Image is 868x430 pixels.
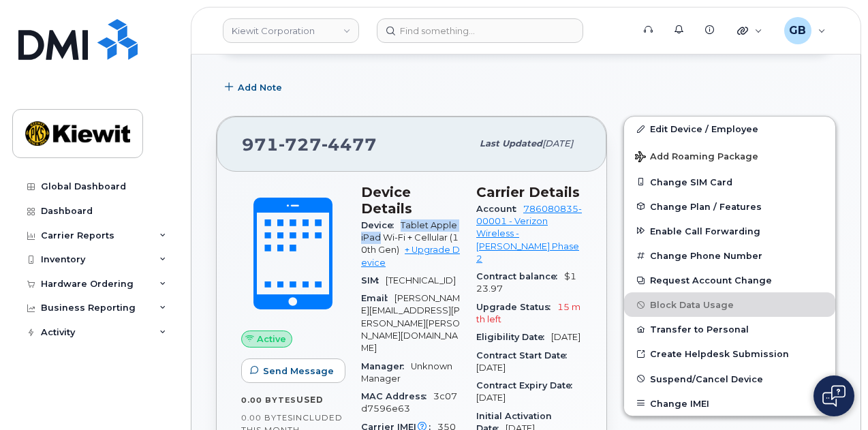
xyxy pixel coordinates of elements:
span: 4477 [322,134,377,155]
div: Quicklinks [728,17,772,44]
span: Upgrade Status [476,302,557,312]
span: Manager [361,361,411,371]
img: Open chat [822,385,846,407]
a: Kiewit Corporation [223,18,359,43]
span: 0.00 Bytes [241,413,293,423]
button: Change Phone Number [624,243,835,268]
span: Tablet Apple iPad Wi-Fi + Cellular (10th Gen) [361,220,459,256]
span: 727 [279,134,322,155]
span: MAC Address [361,391,433,401]
span: 0.00 Bytes [241,395,296,405]
button: Suspend/Cancel Device [624,367,835,391]
span: Account [476,204,523,214]
span: 971 [242,134,377,155]
button: Block Data Usage [624,292,835,317]
h3: Device Details [361,184,460,217]
button: Request Account Change [624,268,835,292]
span: Enable Call Forwarding [650,226,760,236]
button: Add Note [216,75,294,99]
button: Transfer to Personal [624,317,835,341]
span: Eligibility Date [476,332,551,342]
span: Add Note [238,81,282,94]
input: Find something... [377,18,583,43]
span: [TECHNICAL_ID] [386,275,456,286]
span: Last updated [480,138,542,149]
span: Change Plan / Features [650,201,762,211]
span: [DATE] [476,393,506,403]
button: Change IMEI [624,391,835,416]
div: Gerry Bustos [775,17,835,44]
h3: Carrier Details [476,184,582,200]
span: [DATE] [542,138,573,149]
span: Contract Start Date [476,350,574,360]
span: SIM [361,275,386,286]
a: 786080835-00001 - Verizon Wireless - [PERSON_NAME] Phase 2 [476,204,582,264]
span: Add Roaming Package [635,151,758,164]
span: [PERSON_NAME][EMAIL_ADDRESS][PERSON_NAME][PERSON_NAME][DOMAIN_NAME] [361,293,460,353]
button: Send Message [241,358,345,383]
span: [DATE] [551,332,580,342]
span: used [296,395,324,405]
button: Change SIM Card [624,170,835,194]
a: Edit Device / Employee [624,117,835,141]
span: Suspend/Cancel Device [650,373,763,384]
span: [DATE] [476,363,506,373]
span: Active [257,333,286,345]
span: Send Message [263,365,334,378]
a: Create Helpdesk Submission [624,341,835,366]
span: GB [789,22,806,39]
span: Contract balance [476,271,564,281]
span: Email [361,293,394,303]
a: + Upgrade Device [361,245,460,267]
span: Unknown Manager [361,361,452,384]
button: Change Plan / Features [624,194,835,219]
button: Add Roaming Package [624,142,835,170]
span: Contract Expiry Date [476,380,579,390]
span: Device [361,220,401,230]
button: Enable Call Forwarding [624,219,835,243]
